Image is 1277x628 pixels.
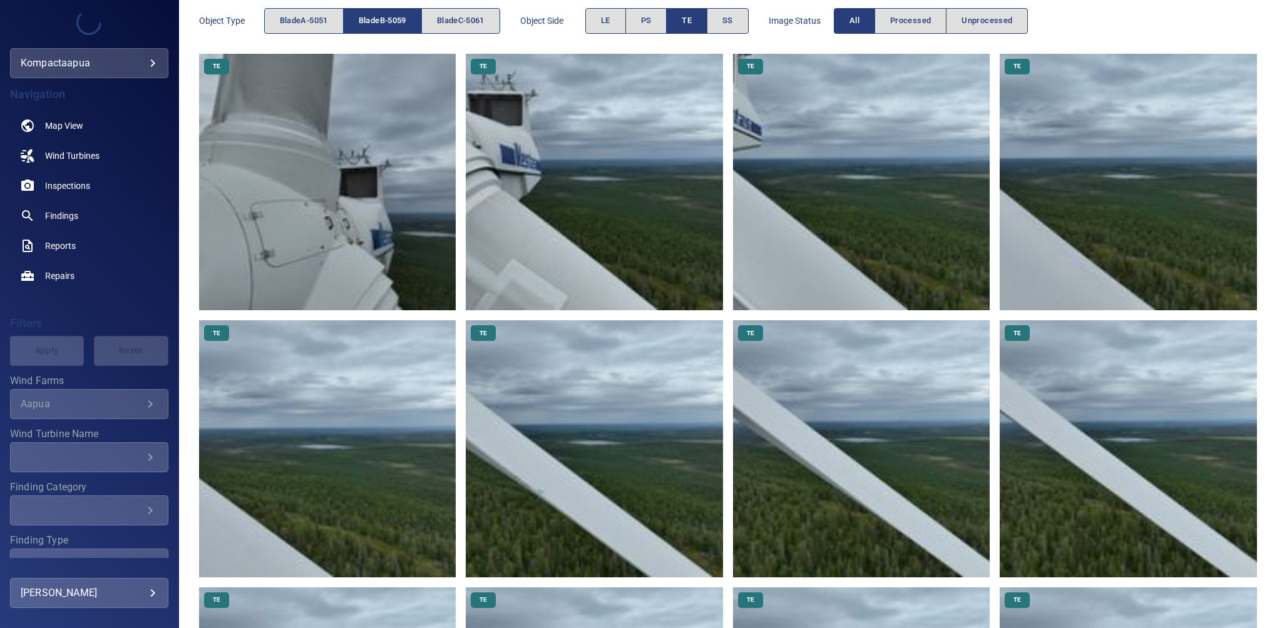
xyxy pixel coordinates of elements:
h4: Navigation [10,88,168,101]
button: SS [707,8,749,34]
h4: Filters [10,317,168,330]
span: bladeA-5051 [280,14,328,28]
a: windturbines noActive [10,141,168,171]
div: kompactaapua [10,48,168,78]
span: LE [601,14,610,28]
span: TE [739,62,762,71]
span: Wind Turbines [45,149,100,162]
span: TE [205,62,228,71]
button: LE [585,8,626,34]
div: Finding Category [10,495,168,525]
div: Finding Type [10,549,168,579]
span: All [849,14,859,28]
span: PS [641,14,652,28]
span: Reports [45,240,76,252]
span: Object type [199,14,264,27]
button: PS [625,8,667,34]
button: All [834,8,875,34]
span: TE [205,595,228,604]
div: objectSide [585,8,749,34]
label: Finding Type [10,535,168,545]
label: Finding Category [10,482,168,492]
span: TE [739,329,762,338]
button: TE [666,8,707,34]
button: Processed [874,8,946,34]
span: Image Status [769,14,834,27]
a: repairs noActive [10,261,168,291]
span: Map View [45,119,83,132]
span: TE [205,329,228,338]
div: Wind Farms [10,389,168,419]
a: reports noActive [10,231,168,261]
span: TE [1006,62,1028,71]
span: TE [1006,595,1028,604]
div: Wind Turbine Name [10,442,168,472]
span: Findings [45,210,78,222]
a: findings noActive [10,201,168,231]
button: bladeB-5059 [343,8,422,34]
label: Wind Farms [10,376,168,386]
span: TE [472,595,495,604]
span: Repairs [45,270,74,282]
div: imageStatus [834,8,1028,34]
span: TE [739,595,762,604]
span: Inspections [45,180,90,192]
span: SS [722,14,733,28]
span: TE [1006,329,1028,338]
a: inspections noActive [10,171,168,201]
div: objectType [264,8,500,34]
div: Aapua [21,398,143,410]
div: [PERSON_NAME] [21,583,158,603]
span: bladeB-5059 [359,14,406,28]
span: bladeC-5061 [437,14,485,28]
button: bladeC-5061 [421,8,500,34]
span: TE [472,62,495,71]
span: Unprocessed [962,14,1012,28]
span: TE [472,329,495,338]
label: Wind Turbine Name [10,429,168,439]
span: Processed [890,14,931,28]
span: Object Side [520,14,585,27]
a: map noActive [10,111,168,141]
span: TE [682,14,692,28]
div: kompactaapua [21,53,158,73]
button: Unprocessed [946,8,1028,34]
button: bladeA-5051 [264,8,344,34]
